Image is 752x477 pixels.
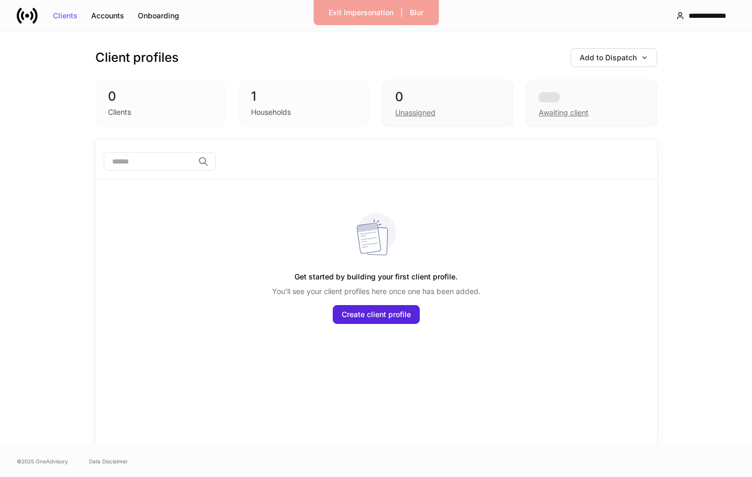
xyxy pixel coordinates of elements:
button: Onboarding [131,7,186,24]
div: Blur [410,9,423,16]
div: Awaiting client [539,107,588,118]
div: Unassigned [395,107,435,118]
button: Add to Dispatch [571,48,657,67]
div: Households [251,107,291,117]
button: Exit Impersonation [322,4,400,21]
button: Accounts [84,7,131,24]
div: 1 [251,88,357,105]
button: Clients [46,7,84,24]
p: You'll see your client profiles here once one has been added. [272,286,481,297]
div: 0 [395,89,500,105]
div: Create client profile [342,311,411,318]
span: © 2025 OneAdvisory [17,457,68,465]
div: Exit Impersonation [329,9,394,16]
div: Clients [108,107,131,117]
button: Create client profile [333,305,420,324]
div: Accounts [91,12,124,19]
button: Blur [403,4,430,21]
div: Add to Dispatch [580,54,648,61]
a: Data Disclaimer [89,457,128,465]
div: Awaiting client [526,80,657,127]
h3: Client profiles [95,49,179,66]
div: 0Unassigned [382,80,513,127]
div: Onboarding [138,12,179,19]
div: 0 [108,88,214,105]
h5: Get started by building your first client profile. [295,267,457,286]
div: Clients [53,12,78,19]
